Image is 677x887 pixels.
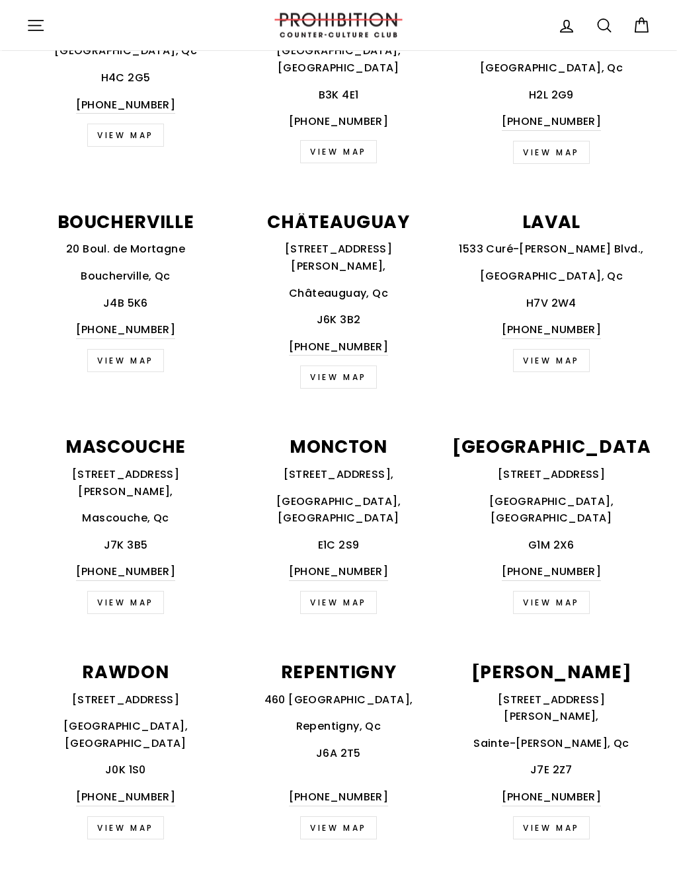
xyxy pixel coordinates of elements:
[239,114,438,131] p: [PHONE_NUMBER]
[239,746,438,763] p: J6A 2T5
[289,789,389,807] a: [PHONE_NUMBER]
[502,564,602,582] a: [PHONE_NUMBER]
[26,718,225,752] p: [GEOGRAPHIC_DATA], [GEOGRAPHIC_DATA]
[26,241,225,258] p: 20 Boul. de Mortagne
[26,762,225,779] p: J0K 1S0
[513,592,590,615] a: view map
[502,322,602,340] a: [PHONE_NUMBER]
[239,87,438,104] p: B3K 4E1
[87,350,164,373] a: view map
[452,439,651,457] p: [GEOGRAPHIC_DATA]
[239,214,438,232] p: CHÂTEAUGUAY
[26,664,225,682] p: RAWDON
[300,141,377,164] a: VIEW MAP
[76,564,176,582] a: [PHONE_NUMBER]
[452,692,651,726] p: [STREET_ADDRESS][PERSON_NAME],
[76,789,176,807] a: [PHONE_NUMBER]
[239,692,438,709] p: 460 [GEOGRAPHIC_DATA],
[87,817,164,840] a: View Map
[452,241,651,258] p: 1533 Curé-[PERSON_NAME] Blvd.,
[239,43,438,77] p: [GEOGRAPHIC_DATA], [GEOGRAPHIC_DATA]
[452,214,651,232] p: LAVAL
[26,467,225,500] p: [STREET_ADDRESS][PERSON_NAME],
[452,295,651,313] p: H7V 2W4
[239,718,438,736] p: Repentigny, Qc
[87,124,164,147] a: VIEW MAP
[26,295,225,313] p: J4B 5K6
[452,664,651,682] p: [PERSON_NAME]
[26,43,225,60] p: [GEOGRAPHIC_DATA], Qc
[26,214,225,232] p: BOUCHERVILLE
[300,817,377,840] a: VIEW MAP
[76,97,176,115] a: [PHONE_NUMBER]
[513,141,590,165] a: view map
[87,592,164,615] a: View Map
[513,817,590,840] a: VIEW MAP
[239,537,438,555] p: E1C 2S9
[239,312,438,329] p: J6K 3B2
[26,537,225,555] p: J7K 3B5
[452,494,651,527] p: [GEOGRAPHIC_DATA], [GEOGRAPHIC_DATA]
[76,322,176,340] a: [PHONE_NUMBER]
[239,286,438,303] p: Châteauguay, Qc
[452,736,651,753] p: Sainte-[PERSON_NAME], Qc
[289,339,389,357] a: [PHONE_NUMBER]
[239,241,438,275] p: [STREET_ADDRESS][PERSON_NAME],
[239,439,438,457] p: MONCTON
[239,467,438,484] p: [STREET_ADDRESS],
[502,789,602,807] a: [PHONE_NUMBER]
[26,510,225,527] p: Mascouche, Qc
[272,13,405,38] img: PROHIBITION COUNTER-CULTURE CLUB
[452,762,651,779] p: J7E 2Z7
[452,537,651,555] p: G1M 2X6
[452,60,651,77] p: [GEOGRAPHIC_DATA], Qc
[452,87,651,104] p: H2L 2G9
[26,439,225,457] p: MASCOUCHE
[300,592,377,615] a: View Map
[26,70,225,87] p: H4C 2G5
[26,268,225,286] p: Boucherville, Qc
[452,467,651,484] p: [STREET_ADDRESS]
[289,564,389,582] a: [PHONE_NUMBER]
[513,350,590,373] a: view map
[300,366,377,389] a: view map
[26,692,225,709] p: [STREET_ADDRESS]
[239,494,438,527] p: [GEOGRAPHIC_DATA], [GEOGRAPHIC_DATA]
[452,268,651,286] p: [GEOGRAPHIC_DATA], Qc
[502,114,602,132] a: [PHONE_NUMBER]
[239,664,438,682] p: REPENTIGNY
